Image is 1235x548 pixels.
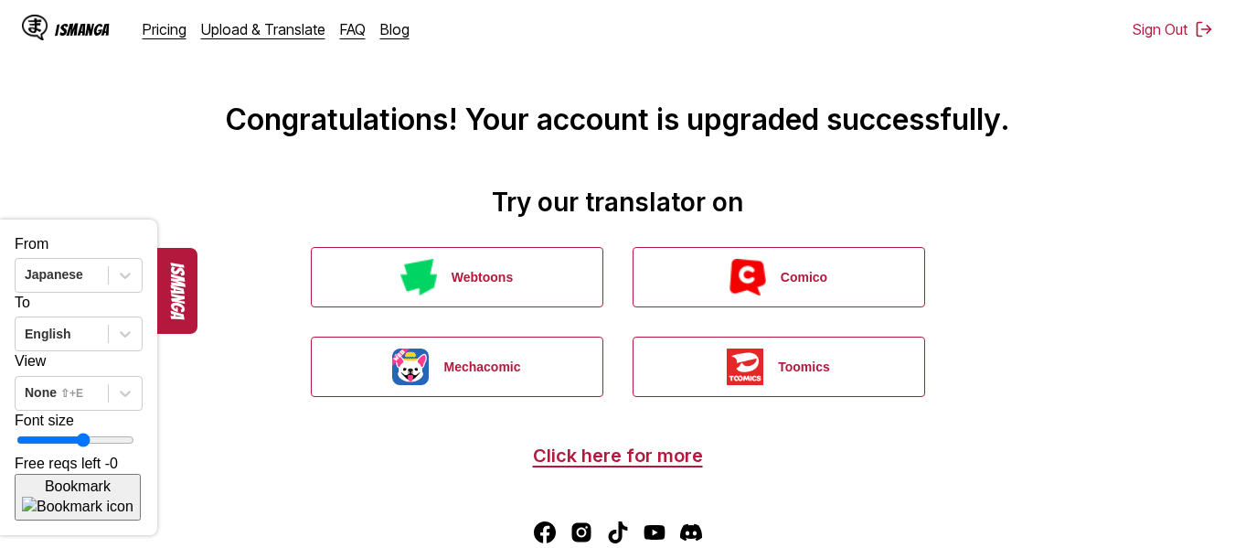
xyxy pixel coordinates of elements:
label: From [15,236,48,252]
img: Webtoons [400,259,437,295]
span: Font size [15,413,74,428]
a: TikTok [607,521,629,543]
div: IsManga [55,21,110,38]
span: 0 [110,456,118,471]
a: Youtube [644,521,665,543]
p: Free reqs left - [15,454,143,474]
img: IsManga Logo [22,15,48,40]
img: IsManga TikTok [607,521,629,543]
h1: Congratulations! Your account is upgraded successfully. [15,19,1220,137]
img: Sign out [1195,20,1213,38]
a: Instagram [570,521,592,543]
img: Bookmark icon [22,497,133,517]
button: Comico [633,247,925,307]
img: Toomics [727,349,763,385]
img: IsManga Discord [680,521,702,543]
a: FAQ [340,20,366,38]
button: Toomics [633,337,925,397]
a: Blog [380,20,410,38]
button: Sign Out [1133,20,1213,38]
img: IsManga YouTube [644,521,665,543]
a: Discord [680,521,702,543]
a: IsManga LogoIsManga [22,15,143,44]
button: ismanga [157,248,197,334]
img: IsManga Instagram [570,521,592,543]
label: View [15,353,46,369]
button: Mechacomic [311,337,603,397]
h2: Try our translator on [15,187,1220,218]
a: Click here for more [533,445,703,467]
a: Facebook [534,521,556,543]
img: IsManga Facebook [534,521,556,543]
button: Webtoons [311,247,603,307]
img: Comico [729,259,766,295]
a: Pricing [143,20,186,38]
span: Bookmark [45,478,111,494]
img: Mechacomic [392,349,429,385]
label: To [15,295,30,310]
a: Upload & Translate [201,20,325,38]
